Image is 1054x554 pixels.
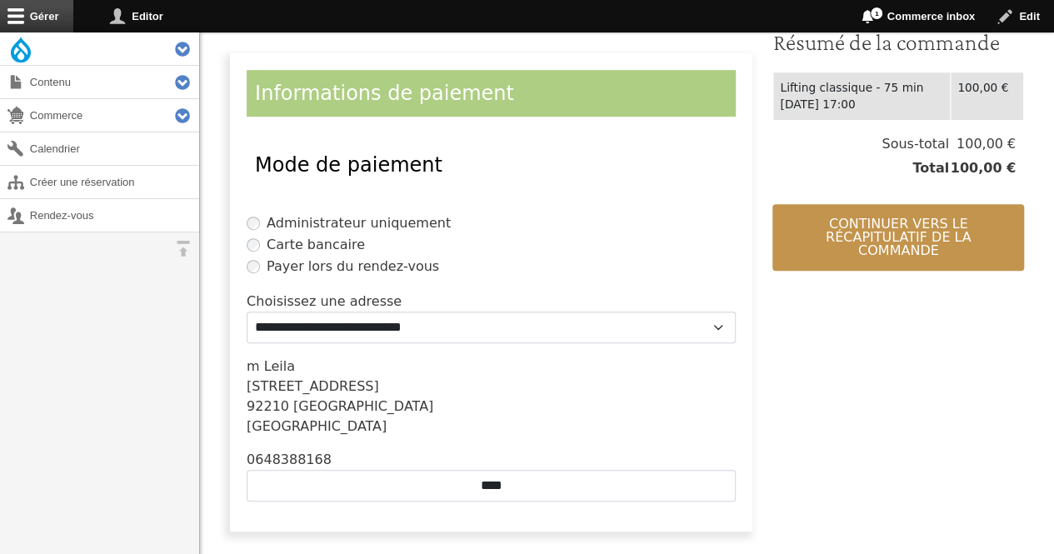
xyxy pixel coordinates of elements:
span: 92210 [247,398,289,414]
span: Mode de paiement [255,153,442,177]
span: [GEOGRAPHIC_DATA] [293,398,433,414]
span: Total [912,158,949,178]
span: Leila [264,358,295,374]
label: Payer lors du rendez-vous [267,257,439,277]
label: Carte bancaire [267,235,365,255]
div: Lifting classique - 75 min [780,79,943,97]
span: 100,00 € [949,158,1016,178]
div: 0648388168 [247,450,736,470]
span: m [247,358,260,374]
span: [GEOGRAPHIC_DATA] [247,418,387,434]
label: Choisissez une adresse [247,292,402,312]
button: Continuer vers le récapitulatif de la commande [772,204,1024,271]
button: Orientation horizontale [167,232,199,265]
span: Informations de paiement [255,82,514,105]
span: 100,00 € [949,134,1016,154]
span: [STREET_ADDRESS] [247,378,379,394]
h3: Résumé de la commande [772,28,1024,57]
span: Sous-total [882,134,949,154]
td: 100,00 € [951,72,1024,120]
span: 1 [870,7,883,20]
time: [DATE] 17:00 [780,97,855,111]
label: Administrateur uniquement [267,213,451,233]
